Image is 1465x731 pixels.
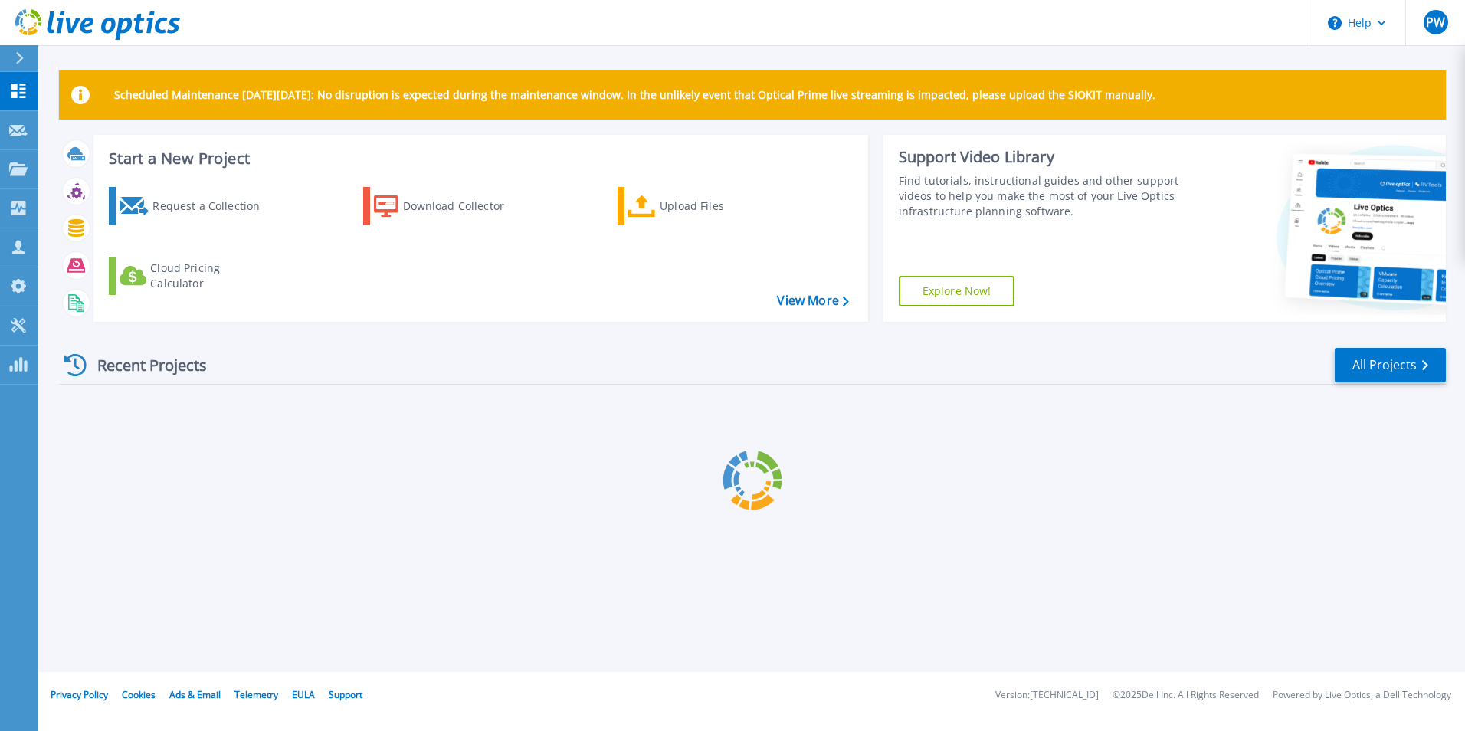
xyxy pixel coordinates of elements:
a: Explore Now! [899,276,1015,306]
a: Cloud Pricing Calculator [109,257,280,295]
a: Request a Collection [109,187,280,225]
div: Find tutorials, instructional guides and other support videos to help you make the most of your L... [899,173,1185,219]
a: Cookies [122,688,156,701]
span: PW [1426,16,1445,28]
a: Upload Files [618,187,788,225]
a: Telemetry [234,688,278,701]
li: Powered by Live Optics, a Dell Technology [1273,690,1451,700]
a: EULA [292,688,315,701]
a: All Projects [1335,348,1446,382]
h3: Start a New Project [109,150,848,167]
div: Recent Projects [59,346,228,384]
a: View More [777,293,848,308]
div: Request a Collection [152,191,275,221]
a: Privacy Policy [51,688,108,701]
div: Cloud Pricing Calculator [150,261,273,291]
a: Ads & Email [169,688,221,701]
li: © 2025 Dell Inc. All Rights Reserved [1113,690,1259,700]
div: Support Video Library [899,147,1185,167]
li: Version: [TECHNICAL_ID] [995,690,1099,700]
div: Upload Files [660,191,782,221]
a: Download Collector [363,187,534,225]
div: Download Collector [403,191,526,221]
p: Scheduled Maintenance [DATE][DATE]: No disruption is expected during the maintenance window. In t... [114,89,1155,101]
a: Support [329,688,362,701]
